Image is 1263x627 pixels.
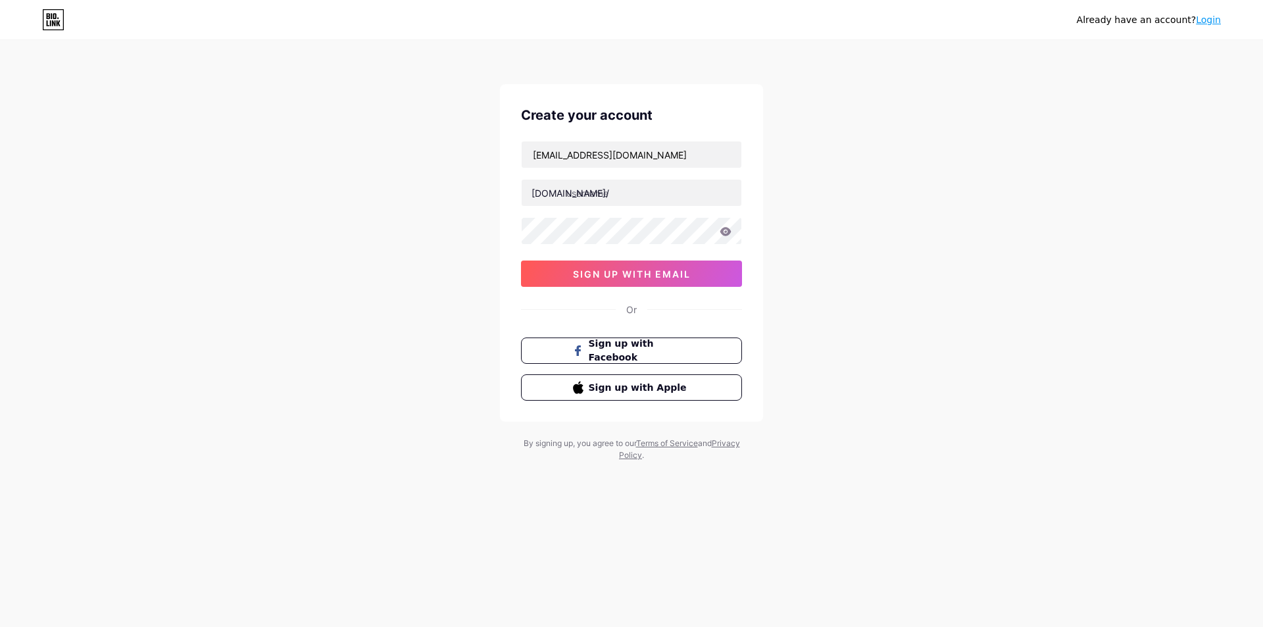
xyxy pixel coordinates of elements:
div: By signing up, you agree to our and . [520,438,743,461]
div: Or [626,303,637,316]
div: [DOMAIN_NAME]/ [532,186,609,200]
span: Sign up with Facebook [589,337,691,364]
button: sign up with email [521,261,742,287]
span: Sign up with Apple [589,381,691,395]
button: Sign up with Apple [521,374,742,401]
a: Terms of Service [636,438,698,448]
input: username [522,180,741,206]
a: Login [1196,14,1221,25]
span: sign up with email [573,268,691,280]
div: Already have an account? [1077,13,1221,27]
div: Create your account [521,105,742,125]
input: Email [522,141,741,168]
button: Sign up with Facebook [521,338,742,364]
